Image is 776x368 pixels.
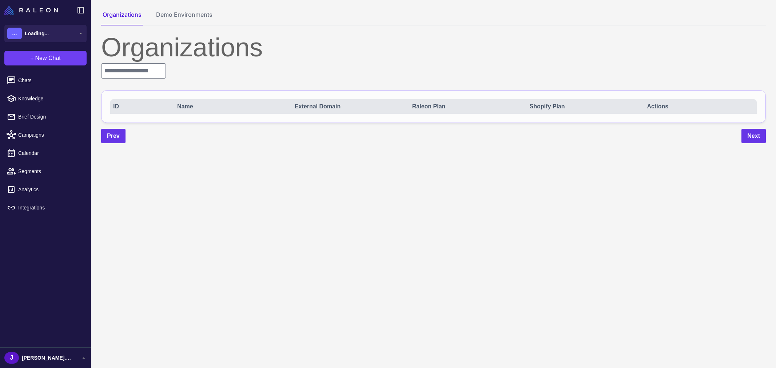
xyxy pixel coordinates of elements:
button: Next [741,129,766,143]
span: Chats [18,76,82,84]
div: ID [113,102,167,111]
span: New Chat [35,54,61,63]
div: J [4,352,19,364]
span: + [30,54,33,63]
div: Organizations [101,34,766,60]
a: Integrations [3,200,88,215]
span: [PERSON_NAME].[PERSON_NAME] [22,354,73,362]
a: Chats [3,73,88,88]
button: Prev [101,129,126,143]
span: Campaigns [18,131,82,139]
a: Segments [3,164,88,179]
div: Raleon Plan [412,102,519,111]
button: +New Chat [4,51,87,65]
a: Raleon Logo [4,6,61,15]
a: Campaigns [3,127,88,143]
span: Segments [18,167,82,175]
span: Integrations [18,204,82,212]
span: Loading... [25,29,49,37]
div: Shopify Plan [530,102,637,111]
div: External Domain [295,102,402,111]
img: Raleon Logo [4,6,58,15]
span: Knowledge [18,95,82,103]
button: Organizations [101,10,143,25]
div: ... [7,28,22,39]
a: Brief Design [3,109,88,124]
a: Calendar [3,145,88,161]
div: Name [177,102,284,111]
button: ...Loading... [4,25,87,42]
a: Knowledge [3,91,88,106]
span: Brief Design [18,113,82,121]
span: Calendar [18,149,82,157]
button: Demo Environments [155,10,214,25]
div: Actions [647,102,754,111]
a: Analytics [3,182,88,197]
span: Analytics [18,185,82,193]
